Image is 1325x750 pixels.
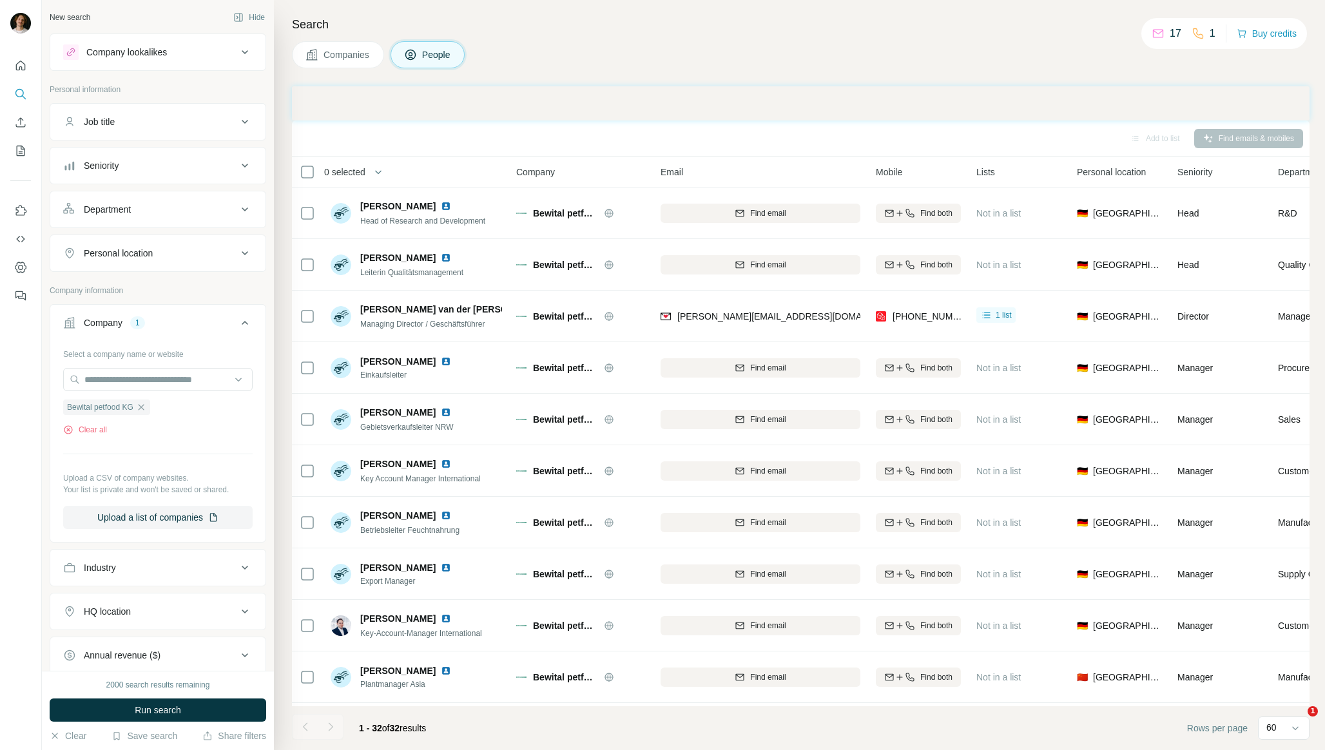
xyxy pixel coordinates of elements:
[10,111,31,134] button: Enrich CSV
[516,414,527,425] img: Logo of Bewital petfood KG
[976,414,1021,425] span: Not in a list
[86,46,167,59] div: Company lookalikes
[441,562,451,573] img: LinkedIn logo
[920,414,953,425] span: Find both
[876,204,961,223] button: Find both
[331,667,351,687] img: Avatar
[1278,166,1325,178] span: Department
[390,723,400,733] span: 32
[920,568,953,580] span: Find both
[661,410,860,429] button: Find email
[876,616,961,635] button: Find both
[50,698,266,722] button: Run search
[10,256,31,279] button: Dashboard
[516,620,527,631] img: Logo of Bewital petfood KG
[1170,26,1181,41] p: 17
[976,569,1021,579] span: Not in a list
[976,466,1021,476] span: Not in a list
[50,37,266,68] button: Company lookalikes
[50,640,266,671] button: Annual revenue ($)
[331,409,351,430] img: Avatar
[360,509,436,522] span: [PERSON_NAME]
[1177,414,1213,425] span: Manager
[1281,706,1312,737] iframe: Intercom live chat
[893,311,974,322] span: [PHONE_NUMBER]
[84,159,119,172] div: Seniority
[1077,516,1088,529] span: 🇩🇪
[533,310,597,323] span: Bewital petfood KG
[84,316,122,329] div: Company
[976,620,1021,631] span: Not in a list
[516,466,527,476] img: Logo of Bewital petfood KG
[360,268,463,277] span: Leiterin Qualitätsmanagement
[661,668,860,687] button: Find email
[84,203,131,216] div: Department
[1077,671,1088,684] span: 🇨🇳
[1093,465,1162,477] span: [GEOGRAPHIC_DATA]
[1177,672,1213,682] span: Manager
[50,194,266,225] button: Department
[1177,208,1199,218] span: Head
[1278,413,1301,426] span: Sales
[10,54,31,77] button: Quick start
[63,343,253,360] div: Select a company name or website
[1077,258,1088,271] span: 🇩🇪
[661,310,671,323] img: provider findymail logo
[533,619,597,632] span: Bewital petfood KG
[516,208,527,218] img: Logo of Bewital petfood KG
[750,465,786,477] span: Find email
[1077,166,1146,178] span: Personal location
[1266,721,1277,734] p: 60
[920,207,953,219] span: Find both
[441,459,451,469] img: LinkedIn logo
[516,363,527,373] img: Logo of Bewital petfood KG
[1093,516,1162,529] span: [GEOGRAPHIC_DATA]
[84,247,153,260] div: Personal location
[516,166,555,178] span: Company
[1177,260,1199,270] span: Head
[976,260,1021,270] span: Not in a list
[1177,569,1213,579] span: Manager
[750,517,786,528] span: Find email
[63,484,253,495] p: Your list is private and won't be saved or shared.
[360,303,549,316] span: [PERSON_NAME] van der [PERSON_NAME]
[516,517,527,528] img: Logo of Bewital petfood KG
[324,48,371,61] span: Companies
[360,562,436,573] span: [PERSON_NAME]
[84,115,115,128] div: Job title
[661,166,683,178] span: Email
[360,251,436,264] span: [PERSON_NAME]
[422,48,452,61] span: People
[10,227,31,251] button: Use Surfe API
[750,259,786,271] span: Find email
[50,285,266,296] p: Company information
[1093,568,1162,581] span: [GEOGRAPHIC_DATA]
[50,238,266,269] button: Personal location
[360,474,481,483] span: Key Account Manager International
[441,407,451,418] img: LinkedIn logo
[1093,619,1162,632] span: [GEOGRAPHIC_DATA]
[661,461,860,481] button: Find email
[324,166,365,178] span: 0 selected
[84,605,131,618] div: HQ location
[441,510,451,521] img: LinkedIn logo
[1093,413,1162,426] span: [GEOGRAPHIC_DATA]
[1177,620,1213,631] span: Manager
[63,472,253,484] p: Upload a CSV of company websites.
[1278,207,1297,220] span: R&D
[533,258,597,271] span: Bewital petfood KG
[441,201,451,211] img: LinkedIn logo
[1077,568,1088,581] span: 🇩🇪
[441,356,451,367] img: LinkedIn logo
[63,424,107,436] button: Clear all
[516,260,527,270] img: Logo of Bewital petfood KG
[382,723,390,733] span: of
[920,465,953,477] span: Find both
[50,12,90,23] div: New search
[360,216,485,226] span: Head of Research and Development
[130,317,145,329] div: 1
[1177,166,1212,178] span: Seniority
[292,15,1310,34] h4: Search
[360,629,482,638] span: Key-Account-Manager International
[661,358,860,378] button: Find email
